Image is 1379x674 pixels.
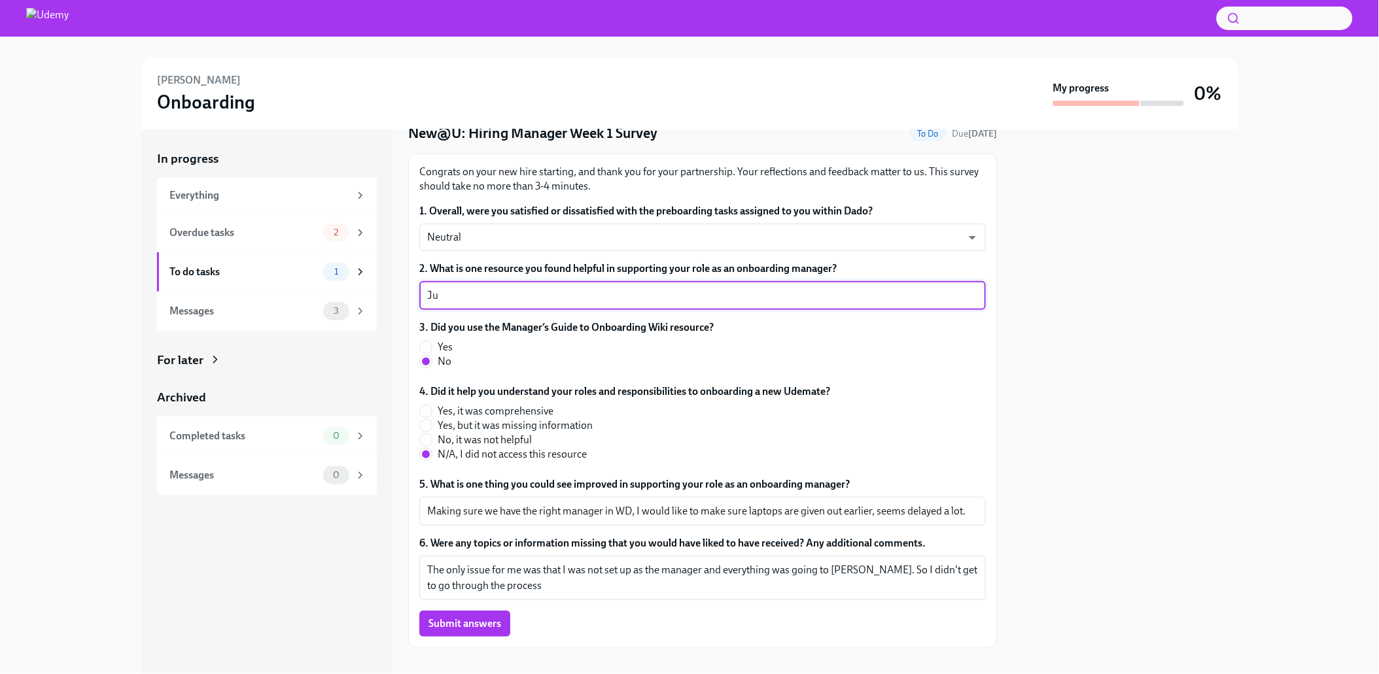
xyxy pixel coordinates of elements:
span: Yes, it was comprehensive [438,404,553,418]
span: No, it was not helpful [438,433,532,447]
textarea: The only issue for me was that I was not set up as the manager and everything was going to [PERSO... [427,562,978,594]
button: Submit answers [419,611,510,637]
span: Yes, but it was missing information [438,418,593,433]
textarea: Ju [427,288,978,303]
a: Overdue tasks2 [157,213,377,252]
p: Congrats on your new hire starting, and thank you for your partnership. Your reflections and feed... [419,165,986,194]
div: Everything [169,188,349,203]
div: Messages [169,468,318,482]
a: Everything [157,178,377,213]
strong: [DATE] [968,128,997,139]
h3: 0% [1195,82,1222,105]
label: 3. Did you use the Manager’s Guide to Onboarding Wiki resource? [419,320,714,335]
h6: [PERSON_NAME] [157,73,241,88]
label: 1. Overall, were you satisfied or dissatisfied with the preboarding tasks assigned to you within ... [419,204,986,218]
div: Overdue tasks [169,226,318,240]
span: Submit answers [428,617,501,630]
label: 4. Did it help you understand your roles and responsibilities to onboarding a new Udemate? [419,384,830,399]
a: Completed tasks0 [157,416,377,456]
span: 1 [326,267,346,277]
div: Neutral [419,224,986,251]
span: 0 [325,470,347,480]
span: 3 [326,306,347,316]
strong: My progress [1053,81,1109,95]
label: 2. What is one resource you found helpful in supporting your role as an onboarding manager? [419,261,986,276]
a: For later [157,352,377,369]
textarea: Making sure we have the right manager in WD, I would like to make sure laptops are given out earl... [427,503,978,519]
span: Yes [438,340,453,354]
label: 5. What is one thing you could see improved in supporting your role as an onboarding manager? [419,477,986,492]
span: No [438,354,451,369]
a: In progress [157,150,377,167]
div: Completed tasks [169,429,318,443]
div: Messages [169,304,318,318]
div: For later [157,352,203,369]
a: To do tasks1 [157,252,377,292]
span: September 23rd, 2025 09:00 [952,127,997,140]
h3: Onboarding [157,90,255,114]
div: To do tasks [169,265,318,279]
span: N/A, I did not access this resource [438,447,587,462]
span: Due [952,128,997,139]
label: 6. Were any topics or information missing that you would have liked to have received? Any additio... [419,536,986,550]
span: To Do [909,129,947,139]
span: 2 [326,227,346,237]
span: 0 [325,431,347,441]
h4: New@U: Hiring Manager Week 1 Survey [408,124,657,143]
a: Archived [157,389,377,406]
a: Messages0 [157,456,377,495]
img: Udemy [26,8,69,29]
a: Messages3 [157,292,377,331]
